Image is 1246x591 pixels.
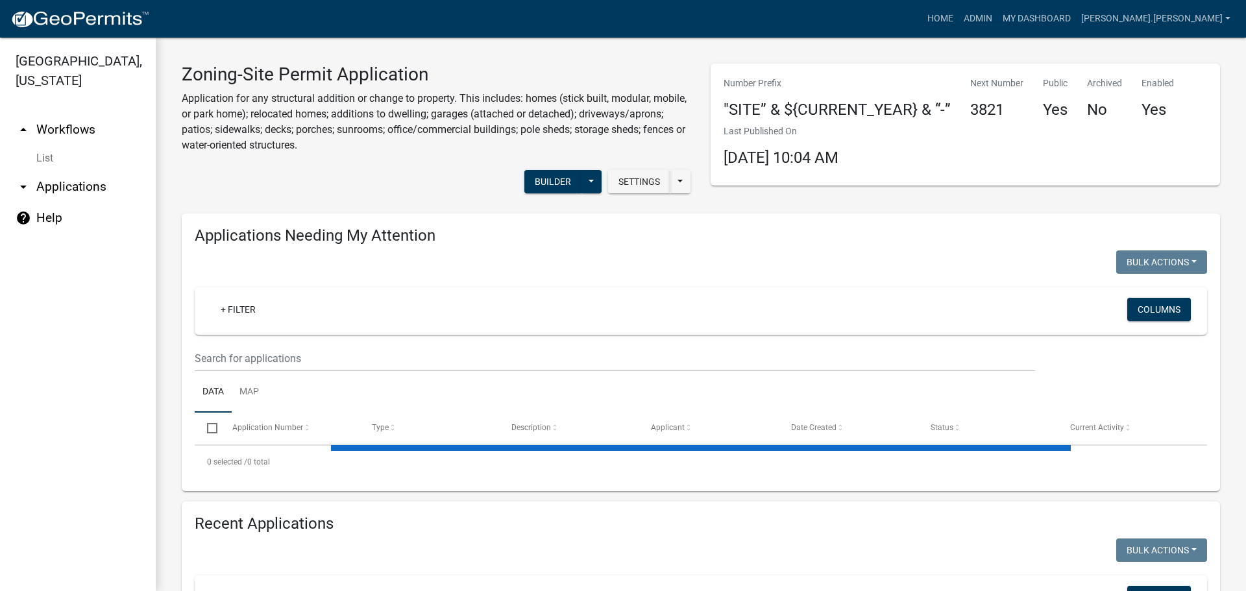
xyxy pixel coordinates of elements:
i: arrow_drop_down [16,179,31,195]
button: Bulk Actions [1116,250,1207,274]
h3: Zoning-Site Permit Application [182,64,691,86]
button: Builder [524,170,581,193]
p: Number Prefix [724,77,951,90]
i: help [16,210,31,226]
a: Admin [959,6,997,31]
span: Date Created [791,423,837,432]
span: Applicant [651,423,685,432]
a: Home [922,6,959,31]
datatable-header-cell: Current Activity [1058,413,1197,444]
a: Map [232,372,267,413]
datatable-header-cell: Type [360,413,499,444]
a: My Dashboard [997,6,1076,31]
datatable-header-cell: Status [918,413,1058,444]
button: Bulk Actions [1116,538,1207,562]
i: arrow_drop_up [16,122,31,138]
p: Public [1043,77,1068,90]
span: Application Number [232,423,303,432]
button: Columns [1127,298,1191,321]
p: Last Published On [724,125,838,138]
button: Settings [608,170,670,193]
span: Type [372,423,389,432]
span: 0 selected / [207,457,247,466]
datatable-header-cell: Date Created [778,413,918,444]
datatable-header-cell: Application Number [219,413,359,444]
span: Status [931,423,953,432]
input: Search for applications [195,345,1035,372]
h4: Yes [1043,101,1068,119]
a: + Filter [210,298,266,321]
p: Application for any structural addition or change to property. This includes: homes (stick built,... [182,91,691,153]
p: Enabled [1142,77,1174,90]
h4: No [1087,101,1122,119]
span: Current Activity [1070,423,1124,432]
h4: 3821 [970,101,1023,119]
datatable-header-cell: Description [499,413,639,444]
p: Archived [1087,77,1122,90]
datatable-header-cell: Select [195,413,219,444]
h4: Yes [1142,101,1174,119]
datatable-header-cell: Applicant [639,413,778,444]
a: [PERSON_NAME].[PERSON_NAME] [1076,6,1236,31]
span: [DATE] 10:04 AM [724,149,838,167]
h4: Recent Applications [195,514,1207,533]
span: Description [511,423,551,432]
h4: Applications Needing My Attention [195,226,1207,245]
p: Next Number [970,77,1023,90]
h4: "SITE” & ${CURRENT_YEAR} & “-” [724,101,951,119]
div: 0 total [195,446,1207,478]
a: Data [195,372,232,413]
